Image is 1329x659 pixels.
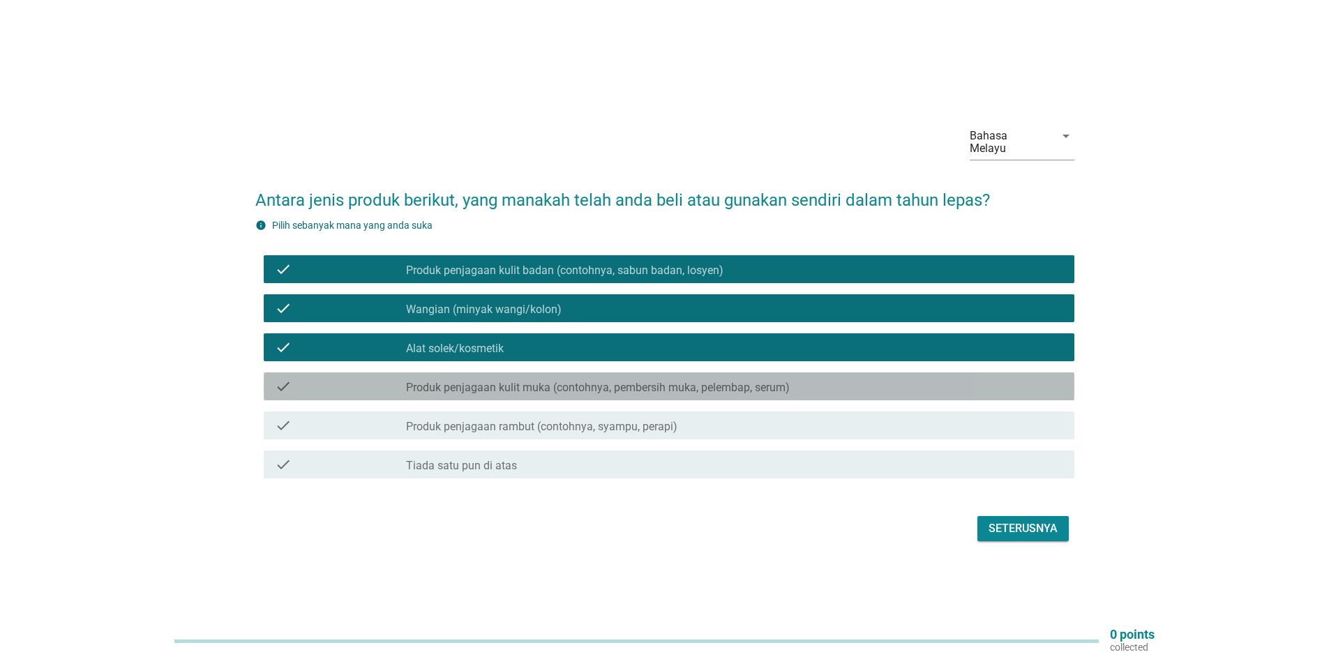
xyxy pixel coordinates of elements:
[275,339,292,356] i: check
[406,342,504,356] label: Alat solek/kosmetik
[255,174,1074,213] h2: Antara jenis produk berikut, yang manakah telah anda beli atau gunakan sendiri dalam tahun lepas?
[272,220,433,231] label: Pilih sebanyak mana yang anda suka
[275,417,292,434] i: check
[275,378,292,395] i: check
[275,456,292,473] i: check
[275,300,292,317] i: check
[1058,128,1074,144] i: arrow_drop_down
[977,516,1069,541] button: Seterusnya
[255,220,266,231] i: info
[406,381,790,395] label: Produk penjagaan kulit muka (contohnya, pembersih muka, pelembap, serum)
[970,130,1046,155] div: Bahasa Melayu
[1110,641,1155,653] p: collected
[989,520,1058,537] div: Seterusnya
[406,264,723,278] label: Produk penjagaan kulit badan (contohnya, sabun badan, losyen)
[1110,628,1155,641] p: 0 points
[275,261,292,278] i: check
[406,420,677,434] label: Produk penjagaan rambut (contohnya, syampu, perapi)
[406,459,517,473] label: Tiada satu pun di atas
[406,303,562,317] label: Wangian (minyak wangi/kolon)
